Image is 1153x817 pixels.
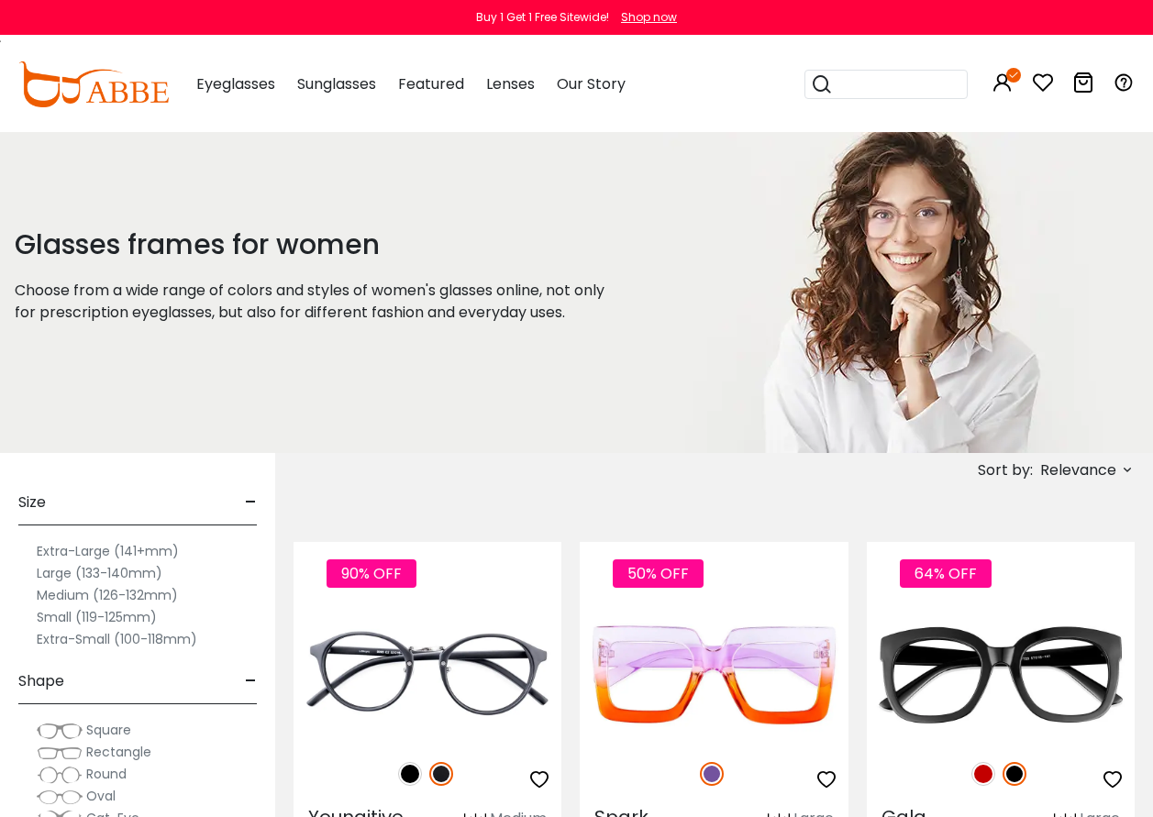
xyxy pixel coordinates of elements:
img: Red [971,762,995,786]
span: Oval [86,787,116,805]
img: Black Gala - Plastic ,Universal Bridge Fit [867,608,1135,742]
label: Extra-Large (141+mm) [37,540,179,562]
span: 64% OFF [900,559,992,588]
span: - [245,480,257,524]
p: Choose from a wide range of colors and styles of women's glasses online, not only for prescriptio... [15,280,617,324]
img: Matte Black [429,762,453,786]
img: Round.png [37,766,83,784]
img: Matte-black Youngitive - Plastic ,Adjust Nose Pads [294,608,561,742]
h1: Glasses frames for women [15,228,617,261]
label: Large (133-140mm) [37,562,162,584]
span: - [245,659,257,703]
span: 50% OFF [613,559,704,588]
img: glasses frames for women [663,132,1129,453]
span: Square [86,721,131,739]
img: Square.png [37,722,83,740]
img: Purple Spark - Plastic ,Universal Bridge Fit [580,608,848,742]
span: Our Story [557,73,626,94]
div: Buy 1 Get 1 Free Sitewide! [476,9,609,26]
span: Sort by: [978,459,1033,480]
span: Rectangle [86,743,151,761]
span: 90% OFF [327,559,416,588]
span: Eyeglasses [196,73,275,94]
img: Oval.png [37,788,83,806]
span: Featured [398,73,464,94]
span: Relevance [1040,454,1116,487]
span: Shape [18,659,64,703]
label: Medium (126-132mm) [37,584,178,606]
span: Lenses [486,73,535,94]
span: Round [86,765,127,783]
img: abbeglasses.com [18,61,169,107]
img: Purple [700,762,724,786]
label: Small (119-125mm) [37,606,157,628]
img: Black [398,762,422,786]
span: Sunglasses [297,73,376,94]
span: Size [18,480,46,524]
img: Rectangle.png [37,744,83,762]
div: Shop now [621,9,677,26]
img: Black [1003,762,1026,786]
label: Extra-Small (100-118mm) [37,628,197,650]
a: Shop now [612,9,677,25]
